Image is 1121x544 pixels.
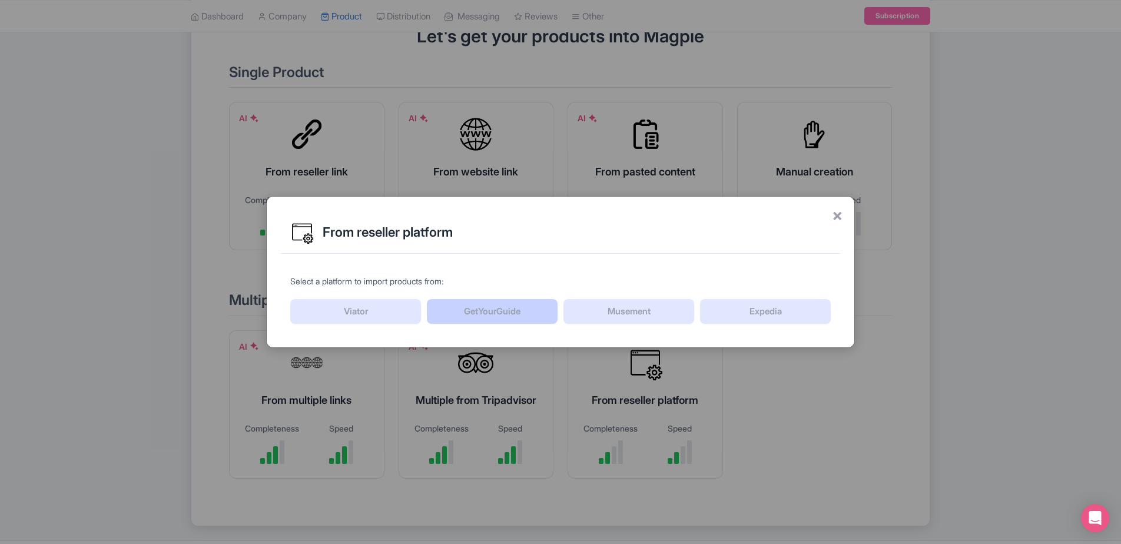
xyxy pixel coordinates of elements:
[832,203,843,227] span: ×
[563,299,694,324] a: Musement
[290,275,831,287] p: Select a platform to import products from:
[427,299,558,324] a: GetYourGuide
[290,299,421,324] a: Viator
[323,225,831,239] h2: From reseller platform
[1081,504,1109,532] div: Open Intercom Messenger
[700,299,831,324] a: Expedia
